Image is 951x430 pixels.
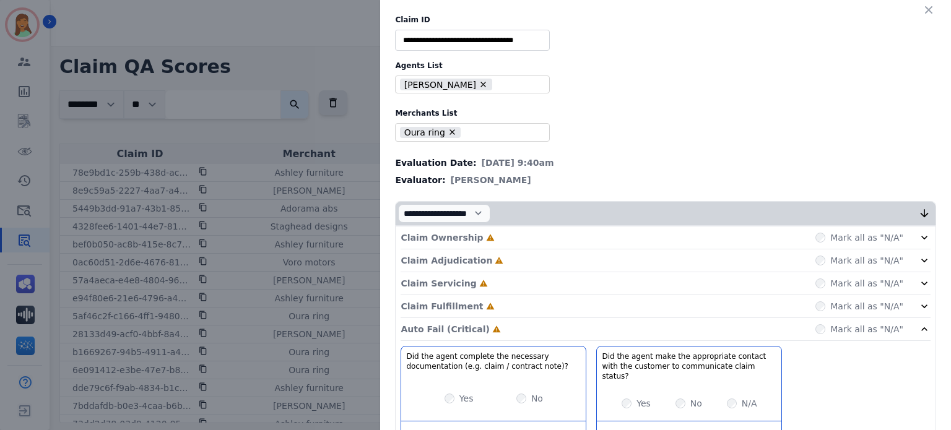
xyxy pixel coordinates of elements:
label: Agents List [395,61,936,71]
ul: selected options [398,77,542,92]
p: Auto Fail (Critical) [401,323,489,335]
p: Claim Fulfillment [401,300,483,312]
label: Mark all as "N/A" [830,323,903,335]
label: Mark all as "N/A" [830,300,903,312]
label: Claim ID [395,15,936,25]
p: Claim Adjudication [401,254,492,267]
h3: Did the agent complete the necessary documentation (e.g. claim / contract note)? [406,351,581,371]
button: Remove Oura ring [448,127,457,137]
label: No [531,392,543,405]
li: Oura ring [400,127,461,139]
label: No [690,397,702,410]
span: [PERSON_NAME] [451,174,531,186]
ul: selected options [398,125,542,140]
p: Claim Servicing [401,277,476,290]
label: N/A [742,397,757,410]
label: Merchants List [395,108,936,118]
h3: Did the agent make the appropriate contact with the customer to communicate claim status? [602,351,776,381]
p: Claim Ownership [401,231,483,244]
label: Mark all as "N/A" [830,254,903,267]
label: Mark all as "N/A" [830,231,903,244]
label: Yes [459,392,474,405]
li: [PERSON_NAME] [400,79,492,90]
div: Evaluator: [395,174,936,186]
label: Mark all as "N/A" [830,277,903,290]
label: Yes [636,397,651,410]
div: Evaluation Date: [395,157,936,169]
button: Remove Ann Marie Lopez [479,80,488,89]
span: [DATE] 9:40am [482,157,554,169]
